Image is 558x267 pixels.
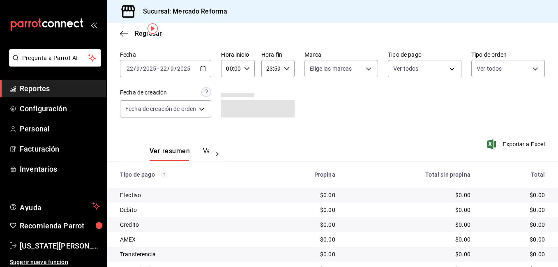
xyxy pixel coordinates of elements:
input: ---- [143,65,157,72]
div: $0.00 [348,235,470,244]
span: Pregunta a Parrot AI [22,54,88,62]
div: $0.00 [484,250,545,258]
label: Tipo de orden [471,52,545,58]
input: ---- [177,65,191,72]
div: AMEX [120,235,256,244]
div: Transferencia [120,250,256,258]
span: Inventarios [20,163,100,175]
label: Fecha [120,52,211,58]
span: / [140,65,143,72]
div: $0.00 [484,221,545,229]
label: Marca [304,52,378,58]
div: $0.00 [484,235,545,244]
span: Ayuda [20,201,89,211]
span: Facturación [20,143,100,154]
input: -- [136,65,140,72]
button: Ver resumen [150,147,190,161]
span: Elige las marcas [310,64,352,73]
input: -- [126,65,134,72]
input: -- [160,65,167,72]
div: $0.00 [484,191,545,199]
span: Fecha de creación de orden [125,105,196,113]
div: Tipo de pago [120,171,256,178]
button: open_drawer_menu [90,21,97,28]
span: Recomienda Parrot [20,220,100,231]
button: Exportar a Excel [489,139,545,149]
svg: Los pagos realizados con Pay y otras terminales son montos brutos. [161,172,167,177]
span: Sugerir nueva función [10,258,100,267]
button: Ver pagos [203,147,234,161]
span: Ver todos [477,64,502,73]
div: $0.00 [348,206,470,214]
a: Pregunta a Parrot AI [6,60,101,68]
div: Credito [120,221,256,229]
div: $0.00 [269,235,335,244]
div: Debito [120,206,256,214]
input: -- [170,65,174,72]
span: Configuración [20,103,100,114]
label: Hora fin [261,52,295,58]
h3: Sucursal: Mercado Reforma [136,7,227,16]
div: navigation tabs [150,147,209,161]
div: $0.00 [484,206,545,214]
div: $0.00 [348,191,470,199]
label: Tipo de pago [388,52,461,58]
span: Ver todos [393,64,418,73]
label: Hora inicio [221,52,254,58]
div: Propina [269,171,335,178]
button: Pregunta a Parrot AI [9,49,101,67]
div: Total [484,171,545,178]
div: $0.00 [269,250,335,258]
span: / [174,65,177,72]
span: Personal [20,123,100,134]
div: Total sin propina [348,171,470,178]
span: - [157,65,159,72]
div: $0.00 [348,221,470,229]
span: Regresar [135,30,162,37]
span: / [167,65,170,72]
div: Fecha de creación [120,88,167,97]
span: Reportes [20,83,100,94]
div: Efectivo [120,191,256,199]
span: [US_STATE][PERSON_NAME] [20,240,100,251]
div: $0.00 [269,221,335,229]
div: $0.00 [348,250,470,258]
span: / [134,65,136,72]
div: $0.00 [269,191,335,199]
button: Regresar [120,30,162,37]
div: $0.00 [269,206,335,214]
img: Tooltip marker [148,23,158,34]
